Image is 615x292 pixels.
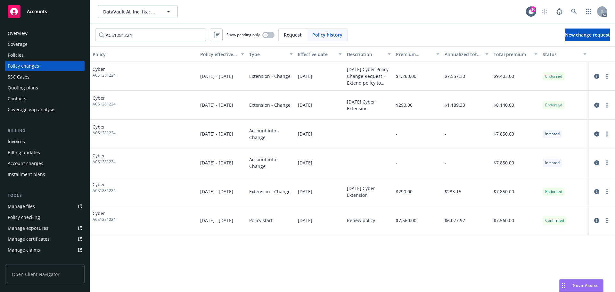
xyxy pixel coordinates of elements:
div: Account charges [8,158,43,169]
span: Nova Assist [573,283,598,288]
div: Coverage [8,39,28,49]
a: Manage exposures [5,223,85,233]
span: Cyber [93,123,116,130]
span: Account info - Change [249,127,293,141]
span: Endorsed [545,102,562,108]
span: [DATE] [298,130,312,137]
a: Manage files [5,201,85,212]
div: Policy checking [8,212,40,222]
span: $8,140.00 [494,102,514,108]
a: Search [568,5,580,18]
div: 16 [530,6,536,12]
div: Quoting plans [8,83,38,93]
a: Accounts [5,3,85,21]
span: [DATE] - [DATE] [200,159,233,166]
div: SSC Cases [8,72,29,82]
span: - [445,159,446,166]
div: Type [249,51,286,58]
span: [DATE] [298,217,312,224]
a: Invoices [5,137,85,147]
span: $7,850.00 [494,130,514,137]
span: ACS1281224 [93,101,116,107]
a: more [603,217,611,224]
a: Installment plans [5,169,85,179]
span: Endorsed [545,189,562,195]
a: circleInformation [593,159,601,167]
span: ACS1281224 [93,130,116,136]
span: [DATE] [298,159,312,166]
span: $233.15 [445,188,461,195]
span: Extension - Change [249,188,291,195]
span: Show pending only [226,32,260,38]
a: Billing updates [5,147,85,158]
span: $7,560.00 [396,217,416,224]
a: more [603,130,611,138]
span: Extension - Change [249,102,291,108]
span: New change request [565,32,610,38]
button: DataVault AI, Inc. fka: WISA Technologies, Inc. [98,5,178,18]
div: [DATE] Cyber Extension [347,185,391,198]
span: $7,557.30 [445,73,465,79]
a: more [603,72,611,80]
div: Billing updates [8,147,40,158]
a: Contacts [5,94,85,104]
a: circleInformation [593,130,601,138]
span: [DATE] [298,188,312,195]
a: Policy checking [5,212,85,222]
span: Policy history [312,31,342,38]
span: ACS1281224 [93,72,116,78]
a: circleInformation [593,101,601,109]
div: Policies [8,50,24,60]
button: Total premium [491,46,540,62]
span: DataVault AI, Inc. fka: WISA Technologies, Inc. [103,8,159,15]
span: $9,403.00 [494,73,514,79]
div: Installment plans [8,169,45,179]
a: Switch app [582,5,595,18]
a: Start snowing [538,5,551,18]
button: Type [247,46,296,62]
span: ACS1281224 [93,217,116,222]
button: Status [540,46,589,62]
span: [DATE] - [DATE] [200,73,233,79]
span: - [396,130,398,137]
span: Open Client Navigator [5,264,85,284]
button: Policy effective dates [198,46,247,62]
a: Coverage [5,39,85,49]
a: more [603,188,611,196]
span: $290.00 [396,188,413,195]
div: Renew policy [347,217,375,224]
div: Invoices [8,137,25,147]
button: Premium change [393,46,442,62]
input: Filter by keyword... [95,29,206,41]
span: Initiated [545,131,560,137]
a: Report a Bug [553,5,566,18]
span: Request [284,31,302,38]
div: Total premium [494,51,530,58]
div: Effective date [298,51,335,58]
span: ACS1281224 [93,188,116,194]
div: Manage certificates [8,234,50,244]
button: Effective date [295,46,344,62]
div: Annualized total premium change [445,51,481,58]
a: Account charges [5,158,85,169]
a: more [603,159,611,167]
span: Cyber [93,66,116,72]
a: Manage certificates [5,234,85,244]
a: Quoting plans [5,83,85,93]
div: Description [347,51,384,58]
span: $6,077.97 [445,217,465,224]
span: Initiated [545,160,560,166]
div: Manage files [8,201,35,212]
a: Manage claims [5,245,85,255]
span: Accounts [27,9,47,14]
span: - [445,130,446,137]
div: Policy [93,51,195,58]
span: - [396,159,398,166]
a: more [603,101,611,109]
span: Cyber [93,152,116,159]
a: Policy changes [5,61,85,71]
span: Extension - Change [249,73,291,79]
span: $1,263.00 [396,73,416,79]
span: Confirmed [545,218,564,223]
span: Account info - Change [249,156,293,170]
